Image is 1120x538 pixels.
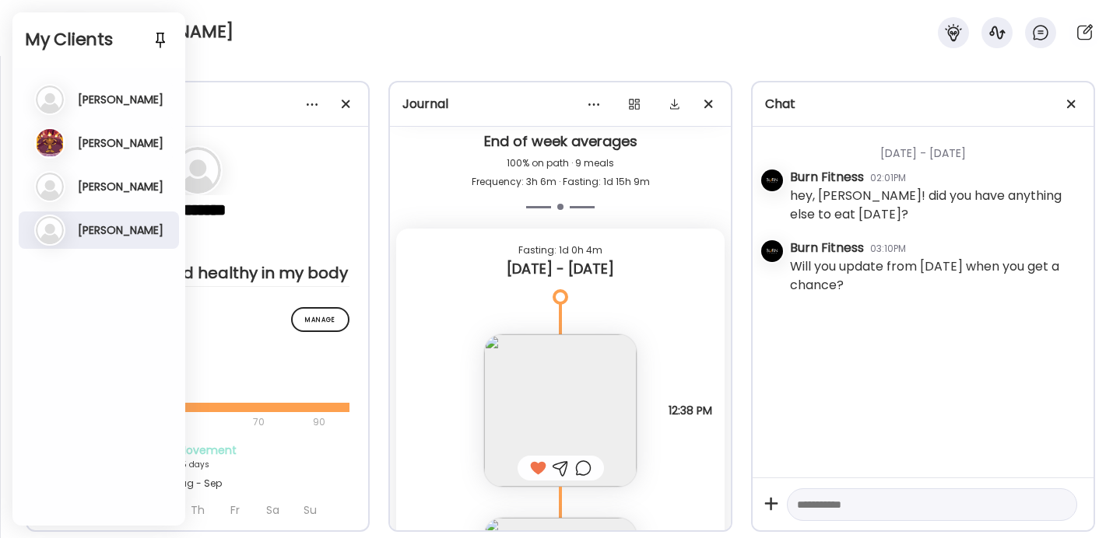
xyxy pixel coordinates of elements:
img: avatars%2FuWRaMOtOdEeWKct91Q6UiV8EwsP2 [761,240,783,262]
h2: Insights [46,307,349,330]
div: Fr [218,497,252,523]
div: Will you update from [DATE] when you get a chance? [790,257,1081,295]
div: Burn Fitness [790,168,864,187]
div: Days tracked: & [68,442,328,459]
h3: [PERSON_NAME] [78,93,163,107]
div: Profile [40,95,356,114]
h2: My Clients [25,28,173,51]
span: Movement [177,442,237,458]
img: bg-avatar-default.svg [174,147,221,194]
h3: [PERSON_NAME] [78,136,163,150]
div: Journal [402,95,718,114]
div: 100% on path · 9 meals Frequency: 3h 6m · Fasting: 1d 15h 9m [402,154,718,191]
div: Food: 7 Movement: 0 out of 25 days [68,459,328,470]
img: images%2FUSu6I2xD6wh5aBEn5SXHhDTUnXq1%2FzGfvidTNIRXeeCNvgPpd%2FHaxY9OSLEwNNx9ubXZ00_240 [484,334,637,487]
div: Th [181,497,215,523]
div: End of week averages [402,132,718,154]
div: 100% [46,378,349,397]
div: Fasting: 1d 0h 4m [409,241,712,260]
div: Feeling happy and healthy in my body [46,264,349,282]
div: Aug - Sep [68,477,328,491]
div: On path meals [46,355,349,372]
h3: [PERSON_NAME] [78,223,163,237]
div: Chat [765,95,1081,114]
div: Sa [255,497,290,523]
div: 90 [311,413,327,431]
div: Burn Fitness [790,239,864,257]
span: 12:38 PM [669,403,712,417]
div: Su [293,497,327,523]
div: [DATE] - [DATE] [409,260,712,278]
div: [DATE] - [DATE] [790,127,1081,168]
div: 02:01PM [870,171,906,185]
div: Goal is to [46,245,349,264]
div: 03:10PM [870,242,906,256]
img: avatars%2FuWRaMOtOdEeWKct91Q6UiV8EwsP2 [761,169,783,191]
div: Manage [291,307,349,332]
h3: [PERSON_NAME] [78,180,163,194]
div: hey, [PERSON_NAME]! did you have anything else to eat [DATE]? [790,187,1081,224]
